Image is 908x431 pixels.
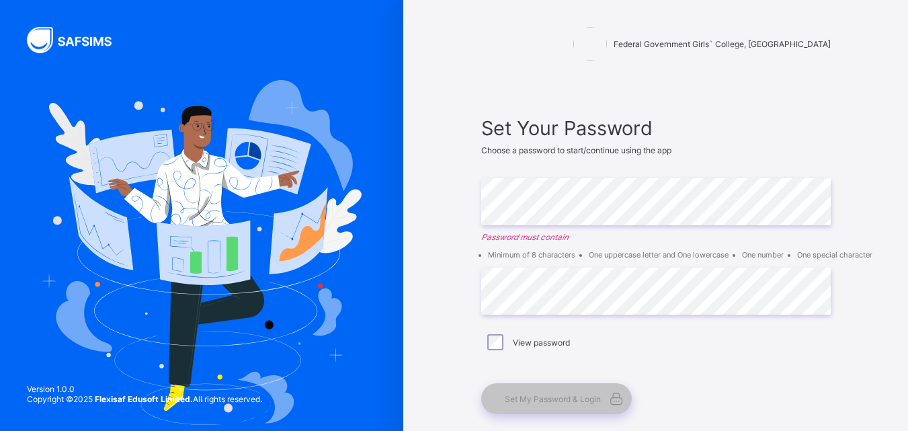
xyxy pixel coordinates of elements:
[27,394,262,404] span: Copyright © 2025 All rights reserved.
[42,80,362,424] img: Hero Image
[488,250,575,260] li: Minimum of 8 characters
[481,232,831,242] em: Password must contain
[614,39,831,49] span: Federal Government Girls` College, [GEOGRAPHIC_DATA]
[481,145,671,155] span: Choose a password to start/continue using the app
[95,394,193,404] strong: Flexisaf Edusoft Limited.
[742,250,784,260] li: One number
[505,394,601,404] span: Set My Password & Login
[797,250,872,260] li: One special character
[589,250,729,260] li: One uppercase letter and One lowercase
[513,338,570,348] label: View password
[27,384,262,394] span: Version 1.0.0
[27,27,128,53] img: SAFSIMS Logo
[573,27,607,61] img: Federal Government Girls` College, Bauchi
[481,116,831,140] span: Set Your Password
